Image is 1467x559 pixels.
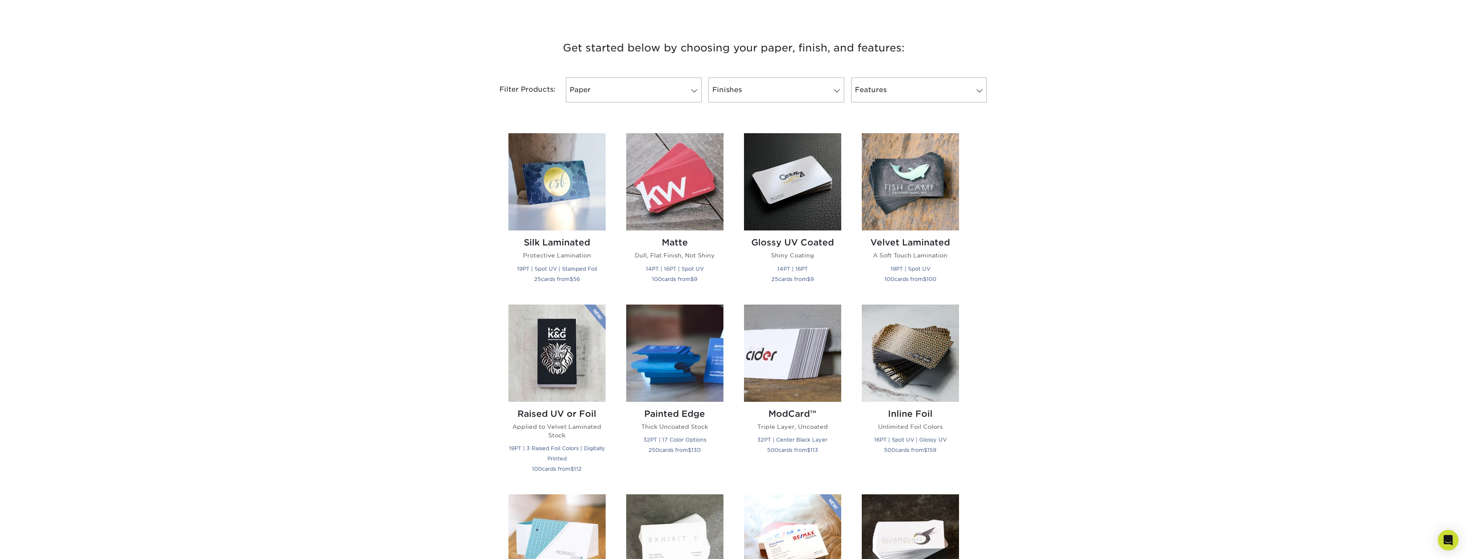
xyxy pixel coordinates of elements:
[534,276,580,282] small: cards from
[862,251,959,260] p: A Soft Touch Lamination
[570,276,573,282] span: $
[862,409,959,419] h2: Inline Foil
[626,133,723,230] img: Matte Business Cards
[483,29,984,67] h3: Get started below by choosing your paper, finish, and features:
[646,266,704,272] small: 14PT | 16PT | Spot UV
[694,276,697,282] span: 9
[884,447,936,453] small: cards from
[777,266,808,272] small: 14PT | 16PT
[927,447,936,453] span: 159
[508,133,606,230] img: Silk Laminated Business Cards
[691,447,701,453] span: 130
[477,78,562,102] div: Filter Products:
[862,237,959,248] h2: Velvet Laminated
[652,276,662,282] span: 100
[508,133,606,294] a: Silk Laminated Business Cards Silk Laminated Protective Lamination 19PT | Spot UV | Stamped Foil ...
[1438,530,1458,550] div: Open Intercom Messenger
[573,276,580,282] span: 56
[574,466,582,472] span: 112
[767,447,818,453] small: cards from
[508,305,606,484] a: Raised UV or Foil Business Cards Raised UV or Foil Applied to Velvet Laminated Stock 19PT | 3 Rai...
[757,436,828,443] small: 32PT | Center Black Layer
[810,276,814,282] span: 9
[744,133,841,230] img: Glossy UV Coated Business Cards
[648,447,659,453] span: 250
[884,276,936,282] small: cards from
[744,422,841,431] p: Triple Layer, Uncoated
[508,251,606,260] p: Protective Lamination
[884,276,894,282] span: 100
[810,447,818,453] span: 113
[862,133,959,294] a: Velvet Laminated Business Cards Velvet Laminated A Soft Touch Lamination 19PT | Spot UV 100cards ...
[532,466,582,472] small: cards from
[643,436,706,443] small: 32PT | 17 Color Options
[517,266,597,272] small: 19PT | Spot UV | Stamped Foil
[744,251,841,260] p: Shiny Coating
[862,305,959,402] img: Inline Foil Business Cards
[708,78,844,102] a: Finishes
[744,305,841,484] a: ModCard™ Business Cards ModCard™ Triple Layer, Uncoated 32PT | Center Black Layer 500cards from$113
[744,237,841,248] h2: Glossy UV Coated
[652,276,697,282] small: cards from
[508,409,606,419] h2: Raised UV or Foil
[771,276,814,282] small: cards from
[626,305,723,484] a: Painted Edge Business Cards Painted Edge Thick Uncoated Stock 32PT | 17 Color Options 250cards fr...
[509,445,605,462] small: 19PT | 3 Raised Foil Colors | Digitally Printed
[508,305,606,402] img: Raised UV or Foil Business Cards
[923,276,926,282] span: $
[744,133,841,294] a: Glossy UV Coated Business Cards Glossy UV Coated Shiny Coating 14PT | 16PT 25cards from$9
[626,251,723,260] p: Dull, Flat Finish, Not Shiny
[626,305,723,402] img: Painted Edge Business Cards
[820,494,841,520] img: New Product
[744,409,841,419] h2: ModCard™
[626,422,723,431] p: Thick Uncoated Stock
[890,266,930,272] small: 19PT | Spot UV
[884,447,895,453] span: 500
[571,466,574,472] span: $
[926,276,936,282] span: 100
[807,276,810,282] span: $
[924,447,927,453] span: $
[508,237,606,248] h2: Silk Laminated
[508,422,606,440] p: Applied to Velvet Laminated Stock
[626,237,723,248] h2: Matte
[566,78,702,102] a: Paper
[626,409,723,419] h2: Painted Edge
[771,276,778,282] span: 25
[851,78,987,102] a: Features
[767,447,778,453] span: 500
[532,466,542,472] span: 100
[690,276,694,282] span: $
[862,305,959,484] a: Inline Foil Business Cards Inline Foil Unlimited Foil Colors 16PT | Spot UV | Glossy UV 500cards ...
[584,305,606,330] img: New Product
[626,133,723,294] a: Matte Business Cards Matte Dull, Flat Finish, Not Shiny 14PT | 16PT | Spot UV 100cards from$9
[874,436,947,443] small: 16PT | Spot UV | Glossy UV
[744,305,841,402] img: ModCard™ Business Cards
[534,276,541,282] span: 25
[862,133,959,230] img: Velvet Laminated Business Cards
[648,447,701,453] small: cards from
[862,422,959,431] p: Unlimited Foil Colors
[688,447,691,453] span: $
[807,447,810,453] span: $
